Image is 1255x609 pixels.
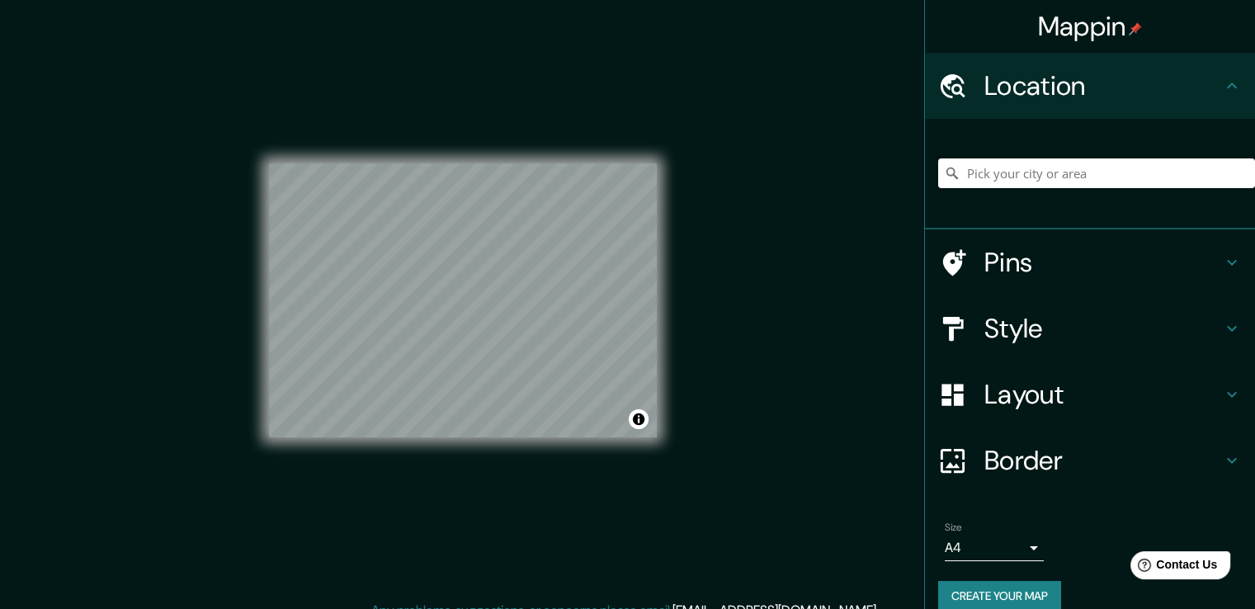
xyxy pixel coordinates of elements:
[984,246,1222,279] h4: Pins
[984,69,1222,102] h4: Location
[925,361,1255,427] div: Layout
[945,521,962,535] label: Size
[1129,22,1142,35] img: pin-icon.png
[925,229,1255,295] div: Pins
[938,158,1255,188] input: Pick your city or area
[984,378,1222,411] h4: Layout
[984,444,1222,477] h4: Border
[925,295,1255,361] div: Style
[925,53,1255,119] div: Location
[1038,10,1143,43] h4: Mappin
[629,409,649,429] button: Toggle attribution
[945,535,1044,561] div: A4
[984,312,1222,345] h4: Style
[925,427,1255,493] div: Border
[269,163,657,437] canvas: Map
[1108,545,1237,591] iframe: Help widget launcher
